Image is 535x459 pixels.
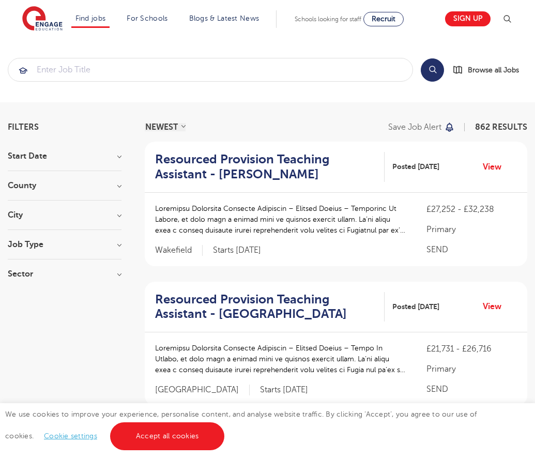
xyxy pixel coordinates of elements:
[388,123,441,131] p: Save job alert
[295,16,361,23] span: Schools looking for staff
[8,58,413,82] div: Submit
[8,270,121,278] h3: Sector
[8,123,39,131] span: Filters
[155,343,406,375] p: Loremipsu Dolorsita Consecte Adipiscin – Elitsed Doeius – Tempo In Utlabo, et dolo magn a enimad ...
[8,58,412,81] input: Submit
[8,240,121,249] h3: Job Type
[260,385,308,395] p: Starts [DATE]
[44,432,97,440] a: Cookie settings
[426,223,517,236] p: Primary
[426,203,517,216] p: £27,252 - £32,238
[8,152,121,160] h3: Start Date
[392,301,439,312] span: Posted [DATE]
[392,161,439,172] span: Posted [DATE]
[155,203,406,236] p: Loremipsu Dolorsita Consecte Adipiscin – Elitsed Doeius – Temporinc Ut Labore, et dolo magn a eni...
[452,64,527,76] a: Browse all Jobs
[426,243,517,256] p: SEND
[445,11,491,26] a: Sign up
[155,152,385,182] a: Resourced Provision Teaching Assistant - [PERSON_NAME]
[426,363,517,375] p: Primary
[388,123,455,131] button: Save job alert
[475,123,527,132] span: 862 RESULTS
[110,422,225,450] a: Accept all cookies
[483,300,509,313] a: View
[213,245,261,256] p: Starts [DATE]
[155,292,376,322] h2: Resourced Provision Teaching Assistant - [GEOGRAPHIC_DATA]
[363,12,404,26] a: Recruit
[127,14,167,22] a: For Schools
[155,152,376,182] h2: Resourced Provision Teaching Assistant - [PERSON_NAME]
[155,292,385,322] a: Resourced Provision Teaching Assistant - [GEOGRAPHIC_DATA]
[8,211,121,219] h3: City
[155,245,203,256] span: Wakefield
[483,160,509,174] a: View
[426,383,517,395] p: SEND
[5,410,477,440] span: We use cookies to improve your experience, personalise content, and analyse website traffic. By c...
[22,6,63,32] img: Engage Education
[426,343,517,355] p: £21,731 - £26,716
[75,14,106,22] a: Find jobs
[372,15,395,23] span: Recruit
[155,385,250,395] span: [GEOGRAPHIC_DATA]
[8,181,121,190] h3: County
[421,58,444,82] button: Search
[468,64,519,76] span: Browse all Jobs
[189,14,259,22] a: Blogs & Latest News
